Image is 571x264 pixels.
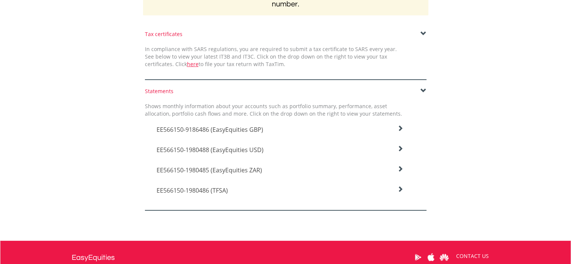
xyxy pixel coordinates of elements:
a: here [187,60,199,68]
div: Tax certificates [145,30,426,38]
span: EE566150-1980488 (EasyEquities USD) [157,146,264,154]
span: EE566150-9186486 (EasyEquities GBP) [157,125,263,134]
span: EE566150-1980486 (TFSA) [157,186,228,195]
span: In compliance with SARS regulations, you are required to submit a tax certificate to SARS every y... [145,45,397,68]
div: Statements [145,87,426,95]
div: Shows monthly information about your accounts such as portfolio summary, performance, asset alloc... [139,103,408,118]
span: Click to file your tax return with TaxTim. [175,60,285,68]
span: EE566150-1980485 (EasyEquities ZAR) [157,166,262,174]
